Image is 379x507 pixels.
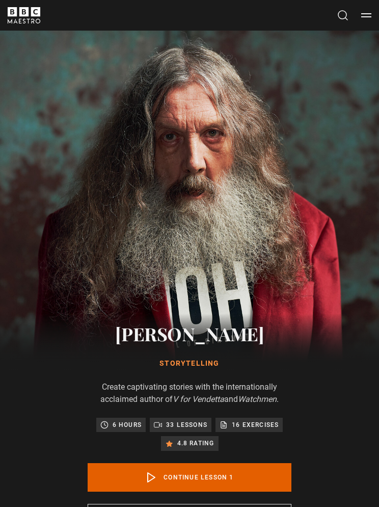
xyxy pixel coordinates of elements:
i: V for Vendetta [173,394,224,404]
p: 4.8 rating [177,438,214,448]
p: Create captivating stories with the internationally acclaimed author of and . [88,381,291,405]
button: Toggle navigation [361,10,371,20]
p: 33 lessons [166,420,207,430]
p: 6 hours [113,420,142,430]
h2: [PERSON_NAME] [88,321,291,346]
a: Continue lesson 1 [88,463,291,492]
svg: BBC Maestro [8,7,40,23]
p: 16 exercises [232,420,279,430]
h1: Storytelling [88,359,291,369]
i: Watchmen [238,394,277,404]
